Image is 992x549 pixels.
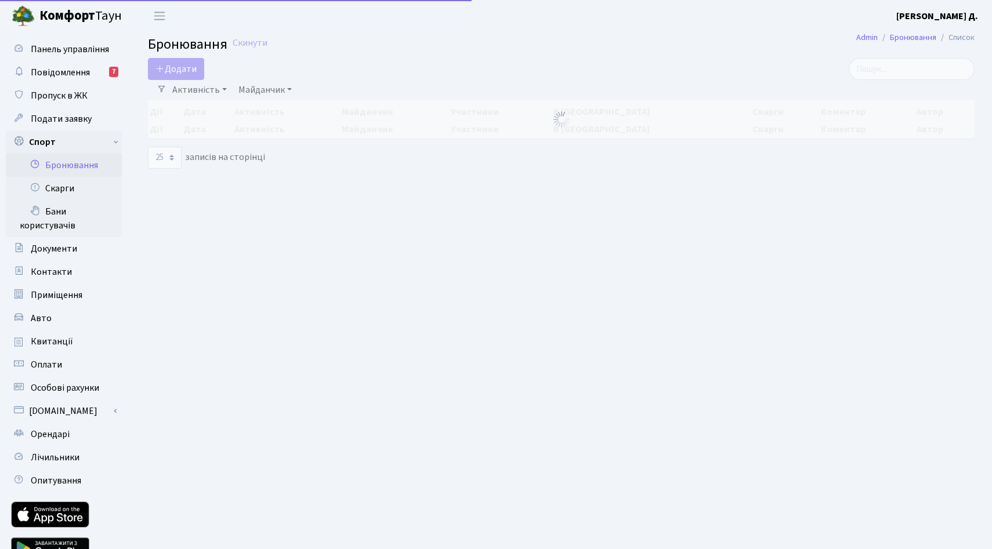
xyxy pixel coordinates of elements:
span: Таун [39,6,122,26]
a: Скарги [6,177,122,200]
nav: breadcrumb [839,26,992,50]
a: Панель управління [6,38,122,61]
a: Майданчик [234,80,296,100]
a: Контакти [6,260,122,283]
span: Приміщення [31,289,82,301]
a: Авто [6,307,122,330]
span: Лічильники [31,451,79,464]
input: Пошук... [849,58,975,80]
a: Особові рахунки [6,376,122,399]
a: [PERSON_NAME] Д. [896,9,978,23]
span: Бронювання [148,34,227,54]
a: Оплати [6,353,122,376]
a: Спорт [6,130,122,154]
span: Оплати [31,358,62,371]
a: Документи [6,237,122,260]
a: Приміщення [6,283,122,307]
img: Обробка... [552,110,571,129]
li: Список [936,31,975,44]
img: logo.png [12,5,35,28]
span: Авто [31,312,52,325]
a: Бани користувачів [6,200,122,237]
a: Орендарі [6,423,122,446]
span: Опитування [31,474,81,487]
b: Комфорт [39,6,95,25]
a: Лічильники [6,446,122,469]
button: Переключити навігацію [145,6,174,26]
a: Бронювання [6,154,122,177]
span: Контакти [31,266,72,278]
a: Повідомлення7 [6,61,122,84]
b: [PERSON_NAME] Д. [896,10,978,23]
label: записів на сторінці [148,147,265,169]
span: Повідомлення [31,66,90,79]
a: Подати заявку [6,107,122,130]
a: Квитанції [6,330,122,353]
a: Опитування [6,469,122,492]
a: Скинути [233,38,267,49]
a: [DOMAIN_NAME] [6,399,122,423]
button: Додати [148,58,204,80]
span: Орендарі [31,428,70,441]
span: Подати заявку [31,112,92,125]
span: Панель управління [31,43,109,56]
a: Бронювання [890,31,936,43]
span: Квитанції [31,335,73,348]
span: Документи [31,242,77,255]
a: Admin [856,31,878,43]
a: Активність [168,80,231,100]
a: Пропуск в ЖК [6,84,122,107]
div: 7 [109,67,118,77]
span: Особові рахунки [31,381,99,394]
select: записів на сторінці [148,147,182,169]
span: Пропуск в ЖК [31,89,88,102]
